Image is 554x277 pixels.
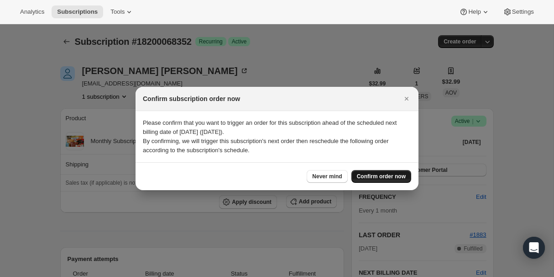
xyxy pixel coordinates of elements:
button: Settings [497,5,539,18]
span: Confirm order now [357,173,406,180]
span: Analytics [20,8,44,16]
button: Confirm order now [351,170,411,183]
button: Subscriptions [52,5,103,18]
div: Open Intercom Messenger [523,237,545,259]
button: Help [454,5,495,18]
button: Close [400,92,413,105]
button: Never mind [307,170,347,183]
span: Subscriptions [57,8,98,16]
p: Please confirm that you want to trigger an order for this subscription ahead of the scheduled nex... [143,118,411,137]
button: Analytics [15,5,50,18]
p: By confirming, we will trigger this subscription's next order then reschedule the following order... [143,137,411,155]
span: Never mind [312,173,342,180]
span: Help [468,8,481,16]
button: Tools [105,5,139,18]
span: Tools [110,8,125,16]
span: Settings [512,8,534,16]
h2: Confirm subscription order now [143,94,240,103]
